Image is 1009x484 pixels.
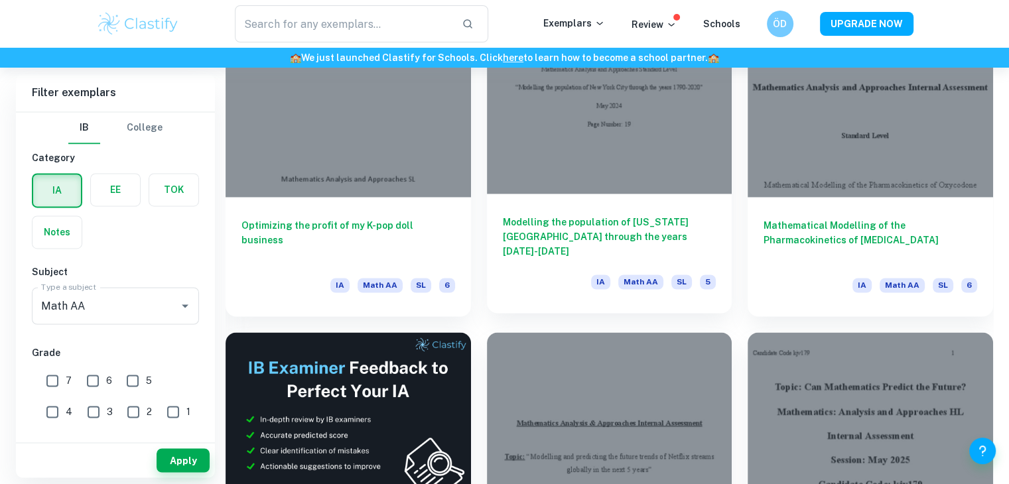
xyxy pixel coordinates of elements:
span: Math AA [618,274,663,289]
span: IA [852,278,872,292]
img: Clastify logo [96,11,180,37]
span: 5 [700,274,716,289]
span: 1 [186,404,190,419]
span: Math AA [358,278,403,292]
a: here [503,52,523,63]
button: Apply [157,448,210,472]
button: IB [68,112,100,144]
span: 2 [147,404,152,419]
button: TOK [149,174,198,206]
button: Open [176,296,194,315]
span: 7 [66,373,72,388]
span: 5 [146,373,152,388]
input: Search for any exemplars... [235,5,452,42]
div: Filter type choice [68,112,163,144]
a: Modelling the population of [US_STATE][GEOGRAPHIC_DATA] through the years [DATE]-[DATE]IAMath AASL5 [487,13,732,316]
span: 3 [107,404,113,419]
h6: Subject [32,265,199,279]
button: IA [33,174,81,206]
button: Help and Feedback [969,438,996,464]
span: SL [411,278,431,292]
span: SL [933,278,953,292]
a: Optimizing the profit of my K-pop doll businessIAMath AASL6 [226,13,471,316]
h6: Filter exemplars [16,74,215,111]
span: 6 [961,278,977,292]
a: Mathematical Modelling of the Pharmacokinetics of [MEDICAL_DATA]IAMath AASL6 [748,13,993,316]
label: Type a subject [41,281,96,292]
h6: Optimizing the profit of my K-pop doll business [241,218,455,262]
button: ÖD [767,11,793,37]
span: SL [671,274,692,289]
p: Review [632,17,677,32]
h6: Grade [32,345,199,360]
span: 6 [106,373,112,388]
span: Math AA [880,278,925,292]
h6: ÖD [772,17,787,31]
button: UPGRADE NOW [820,12,913,36]
h6: Mathematical Modelling of the Pharmacokinetics of [MEDICAL_DATA] [764,218,977,262]
p: Exemplars [543,16,605,30]
h6: Category [32,151,199,165]
h6: We just launched Clastify for Schools. Click to learn how to become a school partner. [3,50,1006,65]
button: Notes [33,216,82,248]
a: Schools [703,19,740,29]
button: EE [91,174,140,206]
span: 6 [439,278,455,292]
button: College [127,112,163,144]
span: 4 [66,404,72,419]
span: IA [591,274,610,289]
h6: Modelling the population of [US_STATE][GEOGRAPHIC_DATA] through the years [DATE]-[DATE] [503,215,716,259]
span: IA [330,278,350,292]
span: 🏫 [290,52,301,63]
span: 🏫 [708,52,719,63]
